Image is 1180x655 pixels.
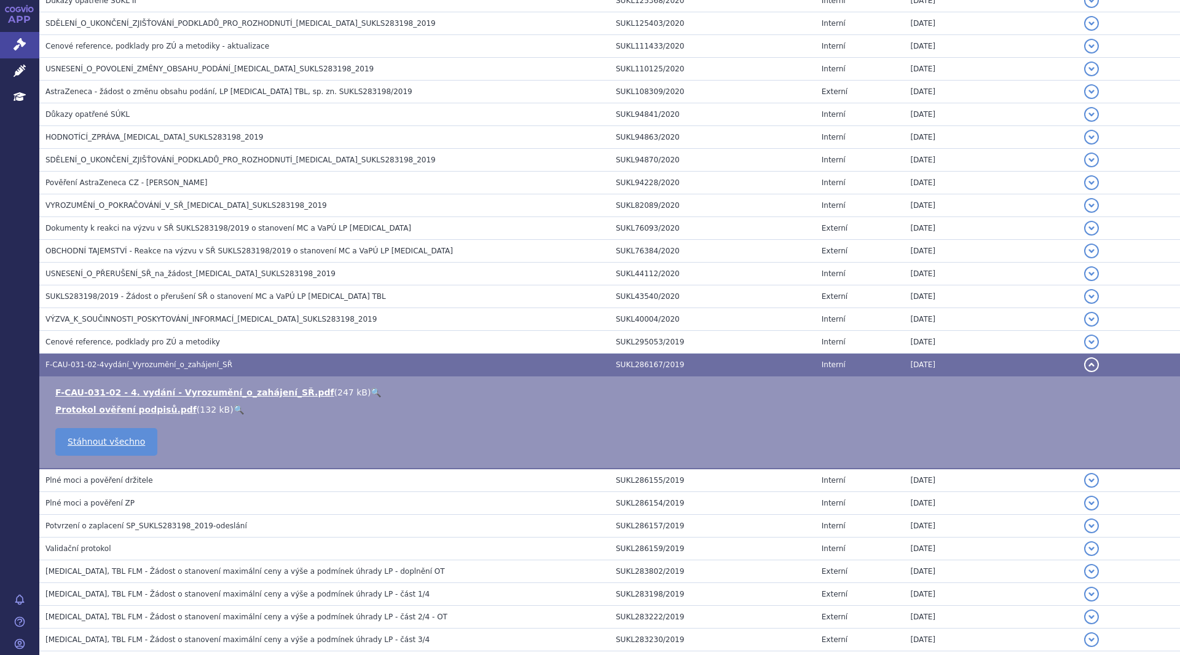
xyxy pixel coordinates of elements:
[904,12,1078,35] td: [DATE]
[610,308,816,331] td: SUKL40004/2020
[55,386,1168,399] li: ( )
[1084,16,1099,31] button: detail
[45,315,377,324] span: VÝZVA_K_SOUČINNOSTI_POSKYTOVÁNÍ_INFORMACÍ_LYNPARZA_SUKLS283198_2019
[822,338,846,346] span: Interní
[45,476,153,485] span: Plné moci a pověření držitele
[45,19,436,28] span: SDĚLENÍ_O_UKONČENÍ_ZJIŠŤOVÁNÍ_PODKLADŮ_PRO_ROZHODNUTÍ_LYNPARZA_SUKLS283198_2019
[822,224,848,232] span: Externí
[610,560,816,583] td: SUKL283802/2019
[55,428,157,456] a: Stáhnout všechno
[45,567,445,576] span: LYNPARZA, TBL FLM - Žádost o stanovení maximální ceny a výše a podmínek úhrady LP - doplnění OT
[610,331,816,354] td: SUKL295053/2019
[1084,518,1099,533] button: detail
[610,606,816,629] td: SUKL283222/2019
[45,178,208,187] span: Pověření AstraZeneca CZ - Michal Kostern
[822,178,846,187] span: Interní
[45,269,336,278] span: USNESENÍ_O_PŘERUŠENÍ_SŘ_na_žádost_LYNPARZA_SUKLS283198_2019
[904,81,1078,103] td: [DATE]
[904,194,1078,217] td: [DATE]
[822,201,846,210] span: Interní
[1084,153,1099,167] button: detail
[904,560,1078,583] td: [DATE]
[822,65,846,73] span: Interní
[45,635,430,644] span: LYNPARZA, TBL FLM - Žádost o stanovení maximální ceny a výše a podmínek úhrady LP - část 3/4
[1084,39,1099,54] button: detail
[904,606,1078,629] td: [DATE]
[822,635,848,644] span: Externí
[1084,496,1099,510] button: detail
[45,522,247,530] span: Potvrzení o zaplacení SP_SUKLS283198_2019-odeslání
[1084,62,1099,76] button: detail
[904,240,1078,263] td: [DATE]
[904,515,1078,538] td: [DATE]
[55,387,334,397] a: F-CAU-031-02 - 4. vydání - Vyrozumění_o_zahájení_SŘ.pdf
[904,331,1078,354] td: [DATE]
[200,405,230,415] span: 132 kB
[904,308,1078,331] td: [DATE]
[822,499,846,507] span: Interní
[1084,564,1099,579] button: detail
[822,544,846,553] span: Interní
[1084,221,1099,236] button: detail
[822,110,846,119] span: Interní
[904,126,1078,149] td: [DATE]
[610,149,816,172] td: SUKL94870/2020
[45,338,220,346] span: Cenové reference, podklady pro ZÚ a metodiky
[904,538,1078,560] td: [DATE]
[1084,335,1099,349] button: detail
[610,194,816,217] td: SUKL82089/2020
[1084,541,1099,556] button: detail
[610,263,816,285] td: SUKL44112/2020
[822,360,846,369] span: Interní
[904,103,1078,126] td: [DATE]
[904,149,1078,172] td: [DATE]
[45,87,412,96] span: AstraZeneca - žádost o změnu obsahu podání, LP LYNPARZA TBL, sp. zn. SUKLS283198/2019
[610,469,816,492] td: SUKL286155/2019
[904,285,1078,308] td: [DATE]
[610,492,816,515] td: SUKL286154/2019
[234,405,244,415] a: 🔍
[610,285,816,308] td: SUKL43540/2020
[904,629,1078,651] td: [DATE]
[904,172,1078,194] td: [DATE]
[45,201,327,210] span: VYROZUMĚNÍ_O_POKRAČOVÁNÍ_V_SŘ_LYNPARZA_SUKLS283198_2019
[610,515,816,538] td: SUKL286157/2019
[1084,244,1099,258] button: detail
[822,156,846,164] span: Interní
[1084,175,1099,190] button: detail
[1084,107,1099,122] button: detail
[1084,312,1099,327] button: detail
[45,224,411,232] span: Dokumenty k reakci na výzvu v SŘ SUKLS283198/2019 o stanovení MC a VaPÚ LP LYNPARZA
[822,315,846,324] span: Interní
[610,126,816,149] td: SUKL94863/2020
[55,405,197,415] a: Protokol ověření podpisů.pdf
[904,35,1078,58] td: [DATE]
[610,629,816,651] td: SUKL283230/2019
[904,263,1078,285] td: [DATE]
[904,217,1078,240] td: [DATE]
[1084,609,1099,624] button: detail
[45,65,374,73] span: USNESENÍ_O_POVOLENÍ_ZMĚNY_OBSAHU_PODÁNÍ_LYNPARZA_SUKLS283198_2019
[610,172,816,194] td: SUKL94228/2020
[1084,357,1099,372] button: detail
[904,58,1078,81] td: [DATE]
[45,544,111,553] span: Validační protokol
[1084,198,1099,213] button: detail
[822,133,846,141] span: Interní
[45,133,264,141] span: HODNOTÍCÍ_ZPRÁVA_LYNPARZA_SUKLS283198_2019
[45,613,447,621] span: LYNPARZA, TBL FLM - Žádost o stanovení maximální ceny a výše a podmínek úhrady LP - část 2/4 - OT
[904,354,1078,376] td: [DATE]
[822,19,846,28] span: Interní
[1084,473,1099,488] button: detail
[822,42,846,50] span: Interní
[1084,587,1099,601] button: detail
[904,583,1078,606] td: [DATE]
[45,590,430,598] span: LYNPARZA, TBL FLM - Žádost o stanovení maximální ceny a výše a podmínek úhrady LP - část 1/4
[904,492,1078,515] td: [DATE]
[45,360,232,369] span: F-CAU-031-02-4vydání_Vyrozumění_o_zahájení_SŘ
[55,403,1168,416] li: ( )
[610,538,816,560] td: SUKL286159/2019
[610,58,816,81] td: SUKL110125/2020
[822,522,846,530] span: Interní
[371,387,381,397] a: 🔍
